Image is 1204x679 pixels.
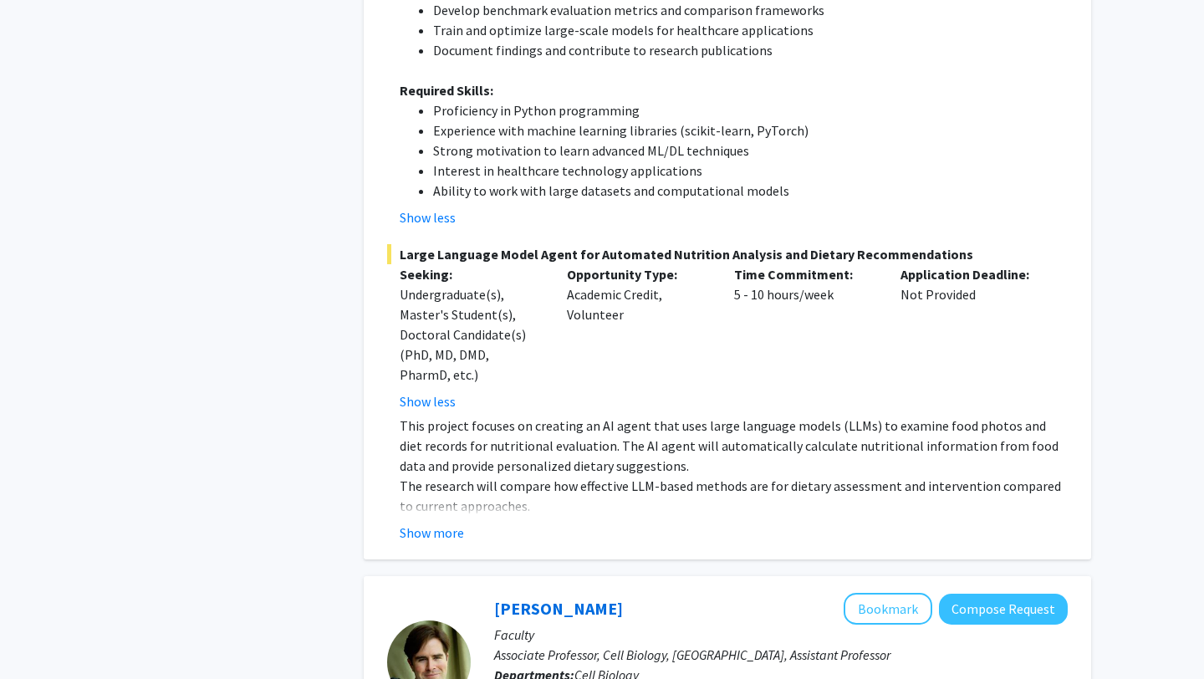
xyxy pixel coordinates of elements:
li: Document findings and contribute to research publications [433,40,1068,60]
strong: Required Skills: [400,82,493,99]
li: Experience with machine learning libraries (scikit-learn, PyTorch) [433,120,1068,140]
span: Large Language Model Agent for Automated Nutrition Analysis and Dietary Recommendations [387,244,1068,264]
p: Associate Professor, Cell Biology, [GEOGRAPHIC_DATA], Assistant Professor [494,645,1068,665]
button: Add Matt Rowan to Bookmarks [844,593,932,625]
div: 5 - 10 hours/week [722,264,889,411]
p: The research will compare how effective LLM-based methods are for dietary assessment and interven... [400,476,1068,516]
div: Academic Credit, Volunteer [554,264,722,411]
div: Not Provided [888,264,1055,411]
li: Interest in healthcare technology applications [433,161,1068,181]
p: Opportunity Type: [567,264,709,284]
p: Time Commitment: [734,264,876,284]
li: Train and optimize large-scale models for healthcare applications [433,20,1068,40]
li: Ability to work with large datasets and computational models [433,181,1068,201]
p: Faculty [494,625,1068,645]
li: Strong motivation to learn advanced ML/DL techniques [433,140,1068,161]
p: Application Deadline: [900,264,1043,284]
button: Show less [400,207,456,227]
button: Show more [400,523,464,543]
p: Seeking: [400,264,542,284]
a: [PERSON_NAME] [494,598,623,619]
li: Proficiency in Python programming [433,100,1068,120]
button: Compose Request to Matt Rowan [939,594,1068,625]
p: This project focuses on creating an AI agent that uses large language models (LLMs) to examine fo... [400,416,1068,476]
iframe: Chat [13,604,71,666]
div: Undergraduate(s), Master's Student(s), Doctoral Candidate(s) (PhD, MD, DMD, PharmD, etc.) [400,284,542,385]
button: Show less [400,391,456,411]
